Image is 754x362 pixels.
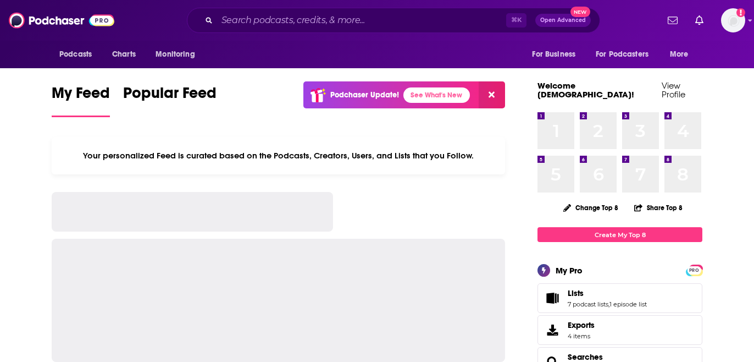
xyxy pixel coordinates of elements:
a: Create My Top 8 [537,227,702,242]
span: More [670,47,689,62]
a: Show notifications dropdown [691,11,708,30]
span: ⌘ K [506,13,526,28]
button: open menu [524,44,589,65]
span: Logged in as BogaardsPR [721,8,745,32]
span: Lists [537,283,702,313]
span: My Feed [52,84,110,109]
a: Searches [568,352,603,362]
div: My Pro [556,265,583,276]
a: Popular Feed [123,84,217,117]
a: View Profile [662,80,685,100]
a: Welcome [DEMOGRAPHIC_DATA]! [537,80,634,100]
a: My Feed [52,84,110,117]
input: Search podcasts, credits, & more... [217,12,506,29]
img: Podchaser - Follow, Share and Rate Podcasts [9,10,114,31]
button: open menu [52,44,106,65]
span: , [608,300,609,308]
span: Open Advanced [540,18,586,23]
button: open menu [589,44,664,65]
span: Popular Feed [123,84,217,109]
div: Search podcasts, credits, & more... [187,8,600,33]
span: 4 items [568,332,595,340]
span: New [570,7,590,17]
span: Lists [568,288,584,298]
button: Change Top 8 [557,201,625,215]
a: Charts [105,44,142,65]
a: 7 podcast lists [568,300,608,308]
a: Lists [541,290,563,306]
button: Share Top 8 [634,197,683,218]
span: Charts [112,47,136,62]
span: Exports [541,322,563,338]
button: open menu [662,44,702,65]
span: Exports [568,320,595,330]
span: Monitoring [156,47,195,62]
a: Lists [568,288,647,298]
a: 1 episode list [609,300,647,308]
a: Show notifications dropdown [663,11,682,30]
span: For Business [532,47,575,62]
a: Exports [537,315,702,345]
svg: Add a profile image [736,8,745,17]
button: Open AdvancedNew [535,14,591,27]
a: See What's New [403,87,470,103]
button: open menu [148,44,209,65]
img: User Profile [721,8,745,32]
p: Podchaser Update! [330,90,399,100]
div: Your personalized Feed is curated based on the Podcasts, Creators, Users, and Lists that you Follow. [52,137,505,174]
span: For Podcasters [596,47,648,62]
a: PRO [688,266,701,274]
span: Podcasts [59,47,92,62]
button: Show profile menu [721,8,745,32]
